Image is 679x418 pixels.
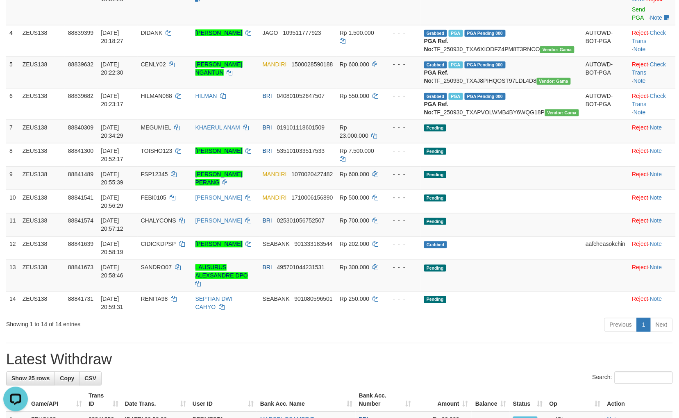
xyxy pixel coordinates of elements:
a: Note [650,218,662,224]
td: · [629,120,676,143]
td: ZEUS138 [19,166,65,190]
div: - - - [386,123,418,132]
span: Copy 1500028590188 to clipboard [292,61,333,68]
span: [DATE] 20:57:12 [101,218,123,232]
td: 12 [6,236,19,260]
span: Rp 550.000 [340,93,369,99]
a: Show 25 rows [6,372,55,386]
div: - - - [386,147,418,155]
td: 5 [6,57,19,88]
span: Grabbed [424,241,447,248]
span: PGA Pending [465,61,506,68]
a: Check Trans [632,61,666,76]
a: LAUSURUS ALEXSANDRE DPO [195,264,248,279]
td: AUTOWD-BOT-PGA [582,88,629,120]
span: Pending [424,148,446,155]
a: Note [650,241,662,248]
a: 1 [637,318,651,332]
span: [DATE] 20:23:17 [101,93,123,107]
a: Note [650,171,662,177]
button: Open LiveChat chat widget [3,3,28,28]
span: CIDICKDPSP [141,241,176,248]
span: Copy 901333183544 to clipboard [295,241,333,248]
div: - - - [386,60,418,68]
span: Copy 109511777923 to clipboard [283,30,321,36]
span: BRI [263,93,272,99]
span: Vendor URL: https://trx31.1velocity.biz [545,109,579,116]
a: Reject [632,241,649,248]
span: BRI [263,218,272,224]
td: · [629,236,676,260]
span: JAGO [263,30,278,36]
a: Note [650,124,662,131]
span: [DATE] 20:22:30 [101,61,123,76]
span: MANDIRI [263,194,287,201]
th: Date Trans.: activate to sort column ascending [122,388,189,412]
td: ZEUS138 [19,213,65,236]
div: - - - [386,193,418,202]
td: 11 [6,213,19,236]
a: SEPTIAN DWI CAHYO [195,296,233,311]
span: Pending [424,218,446,225]
td: 6 [6,88,19,120]
a: [PERSON_NAME] [195,218,243,224]
span: Pending [424,265,446,272]
span: PGA Pending [465,93,506,100]
a: Note [634,77,646,84]
span: Marked by aafchomsokheang [449,93,463,100]
span: 88839632 [68,61,93,68]
td: 8 [6,143,19,166]
div: - - - [386,170,418,178]
th: Game/API: activate to sort column ascending [28,388,85,412]
span: Copy 025301056752507 to clipboard [277,218,325,224]
td: · [629,260,676,291]
td: ZEUS138 [19,25,65,57]
span: SEABANK [263,241,290,248]
a: [PERSON_NAME] PERANG [195,171,243,186]
td: ZEUS138 [19,260,65,291]
div: - - - [386,92,418,100]
td: · [629,190,676,213]
span: Grabbed [424,30,447,37]
span: Vendor URL: https://trx31.1velocity.biz [537,78,571,85]
span: PGA Pending [465,30,506,37]
td: 10 [6,190,19,213]
a: Reject [632,296,649,302]
span: RENITA98 [141,296,168,302]
a: Check Trans [632,30,666,44]
td: ZEUS138 [19,88,65,120]
a: Reject [632,171,649,177]
div: - - - [386,240,418,248]
span: BRI [263,148,272,154]
span: BRI [263,264,272,271]
span: Rp 300.000 [340,264,369,271]
a: [PERSON_NAME] [195,30,243,36]
span: 88841731 [68,296,93,302]
a: Copy [55,372,79,386]
span: Copy 495701044231531 to clipboard [277,264,325,271]
td: TF_250930_TXA6XIODFZ4PM8T3RNCO [421,25,582,57]
b: PGA Ref. No: [424,69,449,84]
span: MEGUMIEL [141,124,171,131]
a: Check Trans [632,93,666,107]
span: 88839399 [68,30,93,36]
td: ZEUS138 [19,291,65,315]
label: Search: [593,372,673,384]
span: Rp 1.500.000 [340,30,374,36]
b: PGA Ref. No: [424,38,449,52]
span: CHALYCONS [141,218,176,224]
td: · [629,143,676,166]
a: Reject [632,93,649,99]
a: Note [634,46,646,52]
span: 88841300 [68,148,93,154]
a: Note [650,194,662,201]
span: Marked by aafchomsokheang [449,61,463,68]
td: ZEUS138 [19,143,65,166]
th: Bank Acc. Name: activate to sort column ascending [257,388,356,412]
div: - - - [386,264,418,272]
a: Note [634,109,646,116]
th: Op: activate to sort column ascending [546,388,604,412]
span: 88841673 [68,264,93,271]
b: PGA Ref. No: [424,101,449,116]
span: Copy 019101118601509 to clipboard [277,124,325,131]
